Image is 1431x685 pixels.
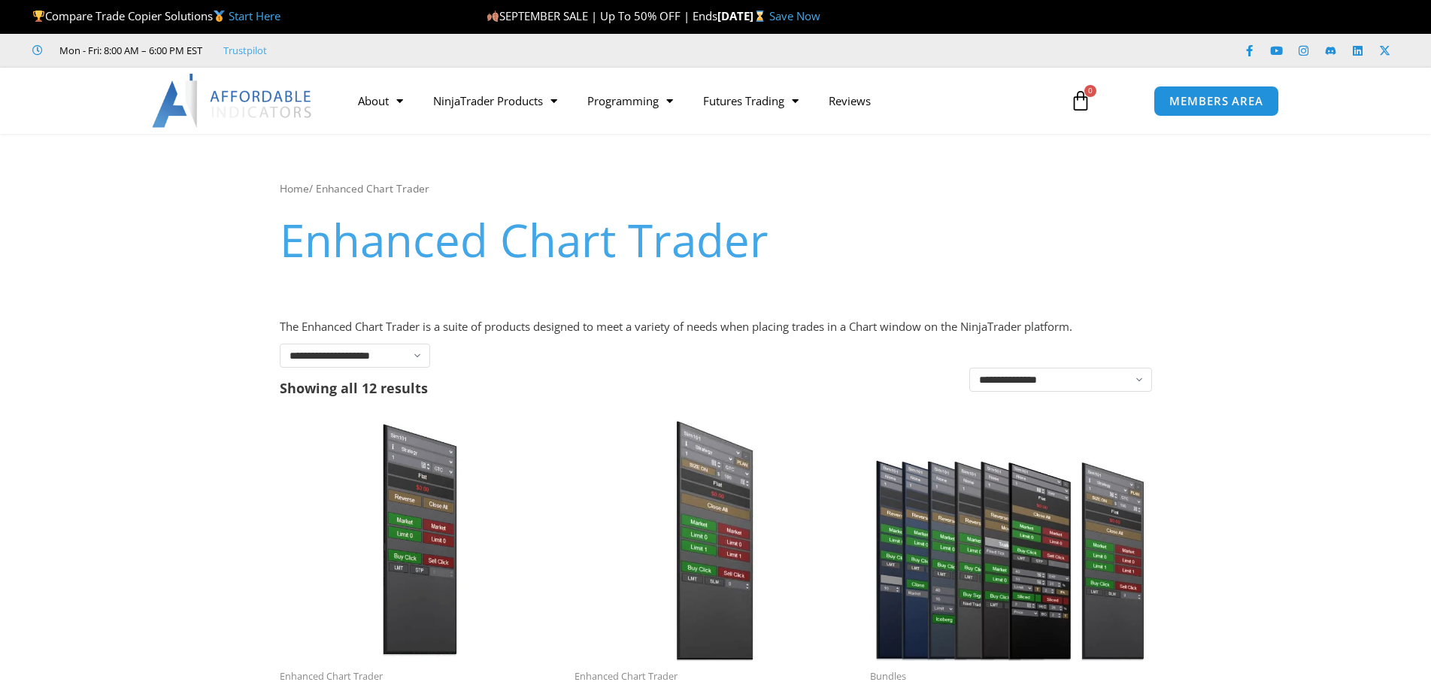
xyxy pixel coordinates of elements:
[280,670,560,683] span: Enhanced Chart Trader
[688,83,814,118] a: Futures Trading
[717,8,769,23] strong: [DATE]
[152,74,314,128] img: LogoAI | Affordable Indicators – NinjaTrader
[33,11,44,22] img: 🏆
[1084,85,1096,97] span: 0
[870,420,1151,660] img: ProfessionalToolsBundlePage
[280,179,1152,199] nav: Breadcrumb
[1047,79,1114,123] a: 0
[280,181,309,195] a: Home
[1154,86,1279,117] a: MEMBERS AREA
[487,11,499,22] img: 🍂
[814,83,886,118] a: Reviews
[418,83,572,118] a: NinjaTrader Products
[575,670,855,683] span: Enhanced Chart Trader
[32,8,280,23] span: Compare Trade Copier Solutions
[223,41,267,59] a: Trustpilot
[969,368,1152,392] select: Shop order
[1169,95,1263,107] span: MEMBERS AREA
[280,420,560,660] img: BasicTools
[754,11,766,22] img: ⌛
[769,8,820,23] a: Save Now
[575,420,855,660] img: Essential Chart Trader Tools
[280,381,428,395] p: Showing all 12 results
[487,8,717,23] span: SEPTEMBER SALE | Up To 50% OFF | Ends
[343,83,418,118] a: About
[343,83,1053,118] nav: Menu
[280,208,1152,271] h1: Enhanced Chart Trader
[572,83,688,118] a: Programming
[870,670,1151,683] span: Bundles
[229,8,280,23] a: Start Here
[280,317,1152,338] p: The Enhanced Chart Trader is a suite of products designed to meet a variety of needs when placing...
[56,41,202,59] span: Mon - Fri: 8:00 AM – 6:00 PM EST
[214,11,225,22] img: 🥇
